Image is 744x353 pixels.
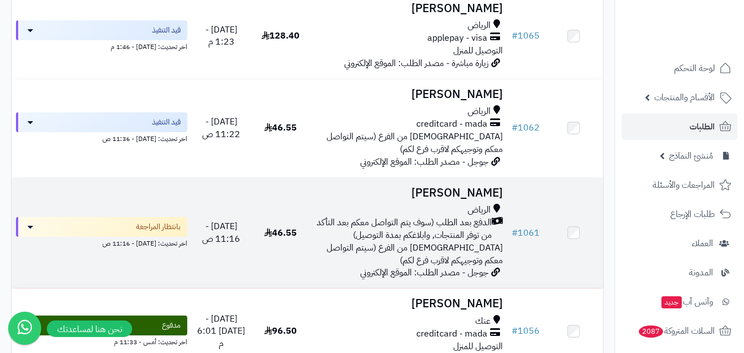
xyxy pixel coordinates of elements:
[512,226,518,240] span: #
[152,117,181,128] span: قيد التنفيذ
[327,130,503,156] span: [DEMOGRAPHIC_DATA] من الفرع (سيتم التواصل معكم وتوجيهكم لاقرب فرع لكم)
[661,296,682,308] span: جديد
[264,121,297,134] span: 46.55
[660,294,713,309] span: وآتس آب
[197,312,245,351] span: [DATE] - [DATE] 6:01 م
[622,259,737,286] a: المدونة
[512,324,540,338] a: #1056
[416,118,487,131] span: creditcard - mada
[468,19,491,32] span: الرياض
[264,226,297,240] span: 46.55
[622,289,737,315] a: وآتس آبجديد
[689,119,715,134] span: الطلبات
[692,236,713,251] span: العملاء
[622,201,737,227] a: طلبات الإرجاع
[622,172,737,198] a: المراجعات والأسئلة
[512,29,518,42] span: #
[202,220,240,246] span: [DATE] - 11:16 ص
[689,265,713,280] span: المدونة
[136,221,181,232] span: بانتظار المراجعة
[622,318,737,344] a: السلات المتروكة2087
[427,32,487,45] span: applepay - visa
[453,44,503,57] span: التوصيل للمنزل
[468,204,491,216] span: الرياض
[512,226,540,240] a: #1061
[416,328,487,340] span: creditcard - mada
[16,40,187,52] div: اخر تحديث: [DATE] - 1:46 م
[360,266,488,279] span: جوجل - مصدر الطلب: الموقع الإلكتروني
[670,207,715,222] span: طلبات الإرجاع
[453,340,503,353] span: التوصيل للمنزل
[262,29,300,42] span: 128.40
[314,187,503,199] h3: [PERSON_NAME]
[205,23,237,49] span: [DATE] - 1:23 م
[512,121,518,134] span: #
[314,2,503,15] h3: [PERSON_NAME]
[327,241,503,267] span: [DEMOGRAPHIC_DATA] من الفرع (سيتم التواصل معكم وتوجيهكم لاقرب فرع لكم)
[162,320,181,331] span: مدفوع
[654,90,715,105] span: الأقسام والمنتجات
[344,57,488,70] span: زيارة مباشرة - مصدر الطلب: الموقع الإلكتروني
[669,30,734,53] img: logo-2.png
[622,113,737,140] a: الطلبات
[202,115,240,141] span: [DATE] - 11:22 ص
[152,25,181,36] span: قيد التنفيذ
[512,324,518,338] span: #
[264,324,297,338] span: 96.50
[622,55,737,82] a: لوحة التحكم
[638,323,715,339] span: السلات المتروكة
[16,237,187,248] div: اخر تحديث: [DATE] - 11:16 ص
[475,315,491,328] span: عنك
[314,297,503,310] h3: [PERSON_NAME]
[639,325,663,338] span: 2087
[360,155,488,169] span: جوجل - مصدر الطلب: الموقع الإلكتروني
[468,105,491,118] span: الرياض
[653,177,715,193] span: المراجعات والأسئلة
[16,335,187,347] div: اخر تحديث: أمس - 11:33 م
[622,230,737,257] a: العملاء
[674,61,715,76] span: لوحة التحكم
[512,121,540,134] a: #1062
[512,29,540,42] a: #1065
[16,132,187,144] div: اخر تحديث: [DATE] - 11:36 ص
[314,216,492,242] span: الدفع بعد الطلب (سوف يتم التواصل معكم بعد التأكد من توفر المنتجات, وابلاغكم بمدة التوصيل)
[669,148,713,164] span: مُنشئ النماذج
[314,88,503,101] h3: [PERSON_NAME]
